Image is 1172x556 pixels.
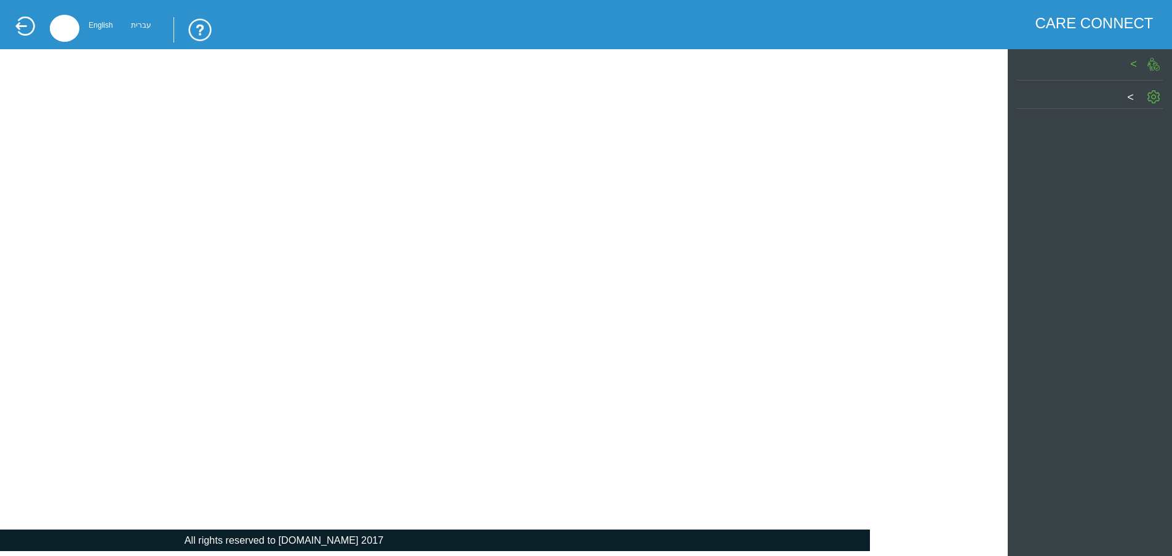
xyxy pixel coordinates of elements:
img: PatientGIcon.png [1147,58,1160,71]
img: trainingUsingSystem.png [173,17,213,43]
img: SettingGIcon.png [1147,90,1160,103]
label: > [1130,58,1137,70]
div: עברית [131,24,151,27]
div: CARE CONNECT [1035,15,1154,32]
div: English [89,24,113,27]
